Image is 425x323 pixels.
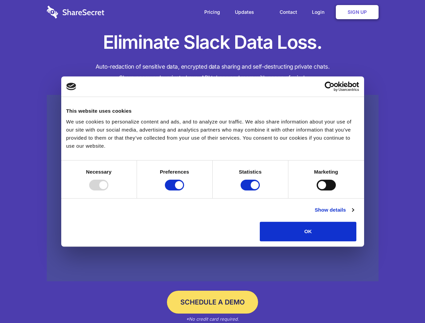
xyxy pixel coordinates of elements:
em: *No credit card required. [186,316,239,322]
a: Usercentrics Cookiebot - opens in a new window [300,81,359,92]
a: Schedule a Demo [167,291,258,314]
strong: Preferences [160,169,189,175]
strong: Marketing [314,169,338,175]
a: Login [305,2,334,23]
h4: Auto-redaction of sensitive data, encrypted data sharing and self-destructing private chats. Shar... [47,61,379,83]
img: logo-wordmark-white-trans-d4663122ce5f474addd5e946df7df03e33cb6a1c49d2221995e7729f52c070b2.svg [47,6,104,19]
div: This website uses cookies [66,107,359,115]
a: Sign Up [336,5,379,19]
a: Wistia video thumbnail [47,95,379,282]
img: logo [66,83,76,90]
strong: Statistics [239,169,262,175]
h1: Eliminate Slack Data Loss. [47,30,379,55]
div: We use cookies to personalize content and ads, and to analyze our traffic. We also share informat... [66,118,359,150]
strong: Necessary [86,169,112,175]
a: Pricing [198,2,227,23]
button: OK [260,222,356,241]
a: Show details [315,206,354,214]
a: Contact [273,2,304,23]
